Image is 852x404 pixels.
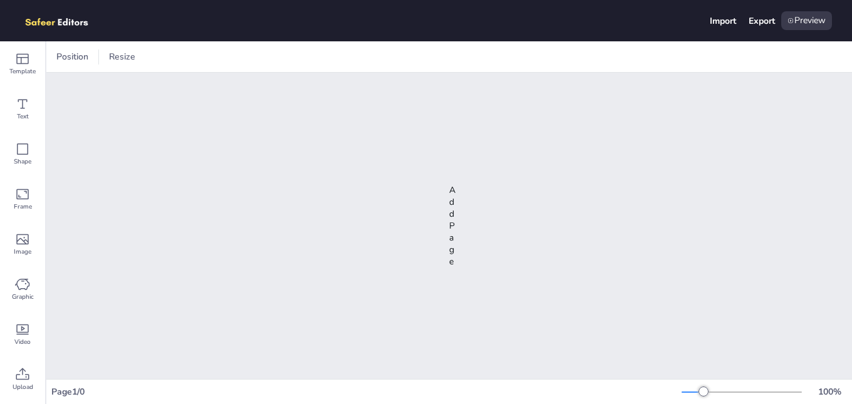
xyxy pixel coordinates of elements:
[749,15,775,27] div: Export
[20,11,106,30] img: logo.png
[17,111,29,122] span: Text
[14,202,32,212] span: Frame
[54,51,91,63] span: Position
[710,15,736,27] div: Import
[14,157,31,167] span: Shape
[51,386,682,398] div: Page 1 / 0
[13,382,33,392] span: Upload
[781,11,832,30] div: Preview
[12,292,34,302] span: Graphic
[9,66,36,76] span: Template
[814,386,844,398] div: 100 %
[14,337,31,347] span: Video
[14,247,31,257] span: Image
[106,51,138,63] span: Resize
